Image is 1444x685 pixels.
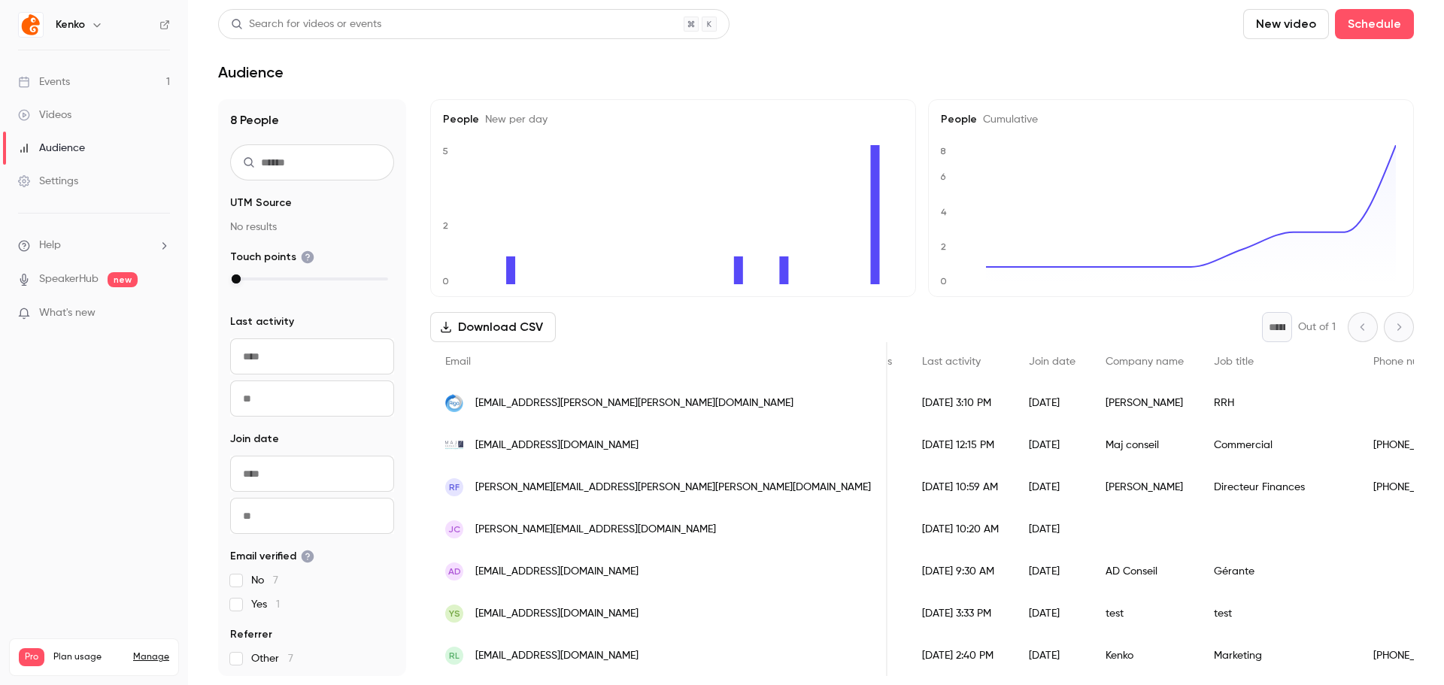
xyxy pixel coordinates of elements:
[475,396,793,411] span: [EMAIL_ADDRESS][PERSON_NAME][PERSON_NAME][DOMAIN_NAME]
[907,466,1014,508] div: [DATE] 10:59 AM
[442,276,449,286] text: 0
[940,171,946,182] text: 6
[940,276,947,286] text: 0
[231,17,381,32] div: Search for videos or events
[430,312,556,342] button: Download CSV
[941,207,947,217] text: 4
[19,648,44,666] span: Pro
[18,74,70,89] div: Events
[232,274,241,283] div: max
[39,238,61,253] span: Help
[19,13,43,37] img: Kenko
[273,575,278,586] span: 7
[907,550,1014,593] div: [DATE] 9:30 AM
[1091,635,1199,677] div: Kenko
[230,250,314,265] span: Touch points
[445,394,463,412] img: aiga.fr
[1091,593,1199,635] div: test
[230,498,394,534] input: To
[276,599,280,610] span: 1
[230,549,314,564] span: Email verified
[1014,424,1091,466] div: [DATE]
[449,607,460,620] span: YS
[230,627,272,642] span: Referrer
[1106,356,1184,367] span: Company name
[1214,356,1254,367] span: Job title
[1199,466,1358,508] div: Directeur Finances
[1373,356,1444,367] span: Phone number
[230,432,279,447] span: Join date
[108,272,138,287] span: new
[1014,635,1091,677] div: [DATE]
[39,305,96,321] span: What's new
[230,111,394,129] h1: 8 People
[39,271,99,287] a: SpeakerHub
[1243,9,1329,39] button: New video
[941,241,946,252] text: 2
[18,174,78,189] div: Settings
[251,573,278,588] span: No
[251,597,280,612] span: Yes
[1199,424,1358,466] div: Commercial
[288,653,293,664] span: 7
[1091,466,1199,508] div: [PERSON_NAME]
[475,564,639,580] span: [EMAIL_ADDRESS][DOMAIN_NAME]
[907,593,1014,635] div: [DATE] 3:33 PM
[442,146,448,156] text: 5
[1091,382,1199,424] div: [PERSON_NAME]
[230,220,394,235] p: No results
[18,141,85,156] div: Audience
[449,480,460,494] span: RF
[18,238,170,253] li: help-dropdown-opener
[941,112,1401,127] h5: People
[1014,593,1091,635] div: [DATE]
[230,195,292,211] span: UTM Source
[448,523,460,536] span: JC
[443,220,448,231] text: 2
[1199,550,1358,593] div: Gérante
[1091,424,1199,466] div: Maj conseil
[445,436,463,454] img: majconseil.fr
[443,112,903,127] h5: People
[133,651,169,663] a: Manage
[230,338,394,374] input: From
[475,438,639,453] span: [EMAIL_ADDRESS][DOMAIN_NAME]
[56,17,85,32] h6: Kenko
[940,146,946,156] text: 8
[1199,593,1358,635] div: test
[1298,320,1336,335] p: Out of 1
[18,108,71,123] div: Videos
[475,606,639,622] span: [EMAIL_ADDRESS][DOMAIN_NAME]
[1014,382,1091,424] div: [DATE]
[1014,550,1091,593] div: [DATE]
[1335,9,1414,39] button: Schedule
[1199,635,1358,677] div: Marketing
[475,648,639,664] span: [EMAIL_ADDRESS][DOMAIN_NAME]
[218,63,284,81] h1: Audience
[907,635,1014,677] div: [DATE] 2:40 PM
[1029,356,1075,367] span: Join date
[230,380,394,417] input: To
[449,649,460,662] span: RL
[1199,382,1358,424] div: RRH
[230,456,394,492] input: From
[1014,508,1091,550] div: [DATE]
[230,314,294,329] span: Last activity
[922,356,981,367] span: Last activity
[475,480,871,496] span: [PERSON_NAME][EMAIL_ADDRESS][PERSON_NAME][PERSON_NAME][DOMAIN_NAME]
[1091,550,1199,593] div: AD Conseil
[53,651,124,663] span: Plan usage
[251,651,293,666] span: Other
[475,522,716,538] span: [PERSON_NAME][EMAIL_ADDRESS][DOMAIN_NAME]
[445,356,471,367] span: Email
[907,382,1014,424] div: [DATE] 3:10 PM
[479,114,548,125] span: New per day
[907,424,1014,466] div: [DATE] 12:15 PM
[907,508,1014,550] div: [DATE] 10:20 AM
[152,307,170,320] iframe: Noticeable Trigger
[448,565,461,578] span: AD
[1014,466,1091,508] div: [DATE]
[977,114,1038,125] span: Cumulative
